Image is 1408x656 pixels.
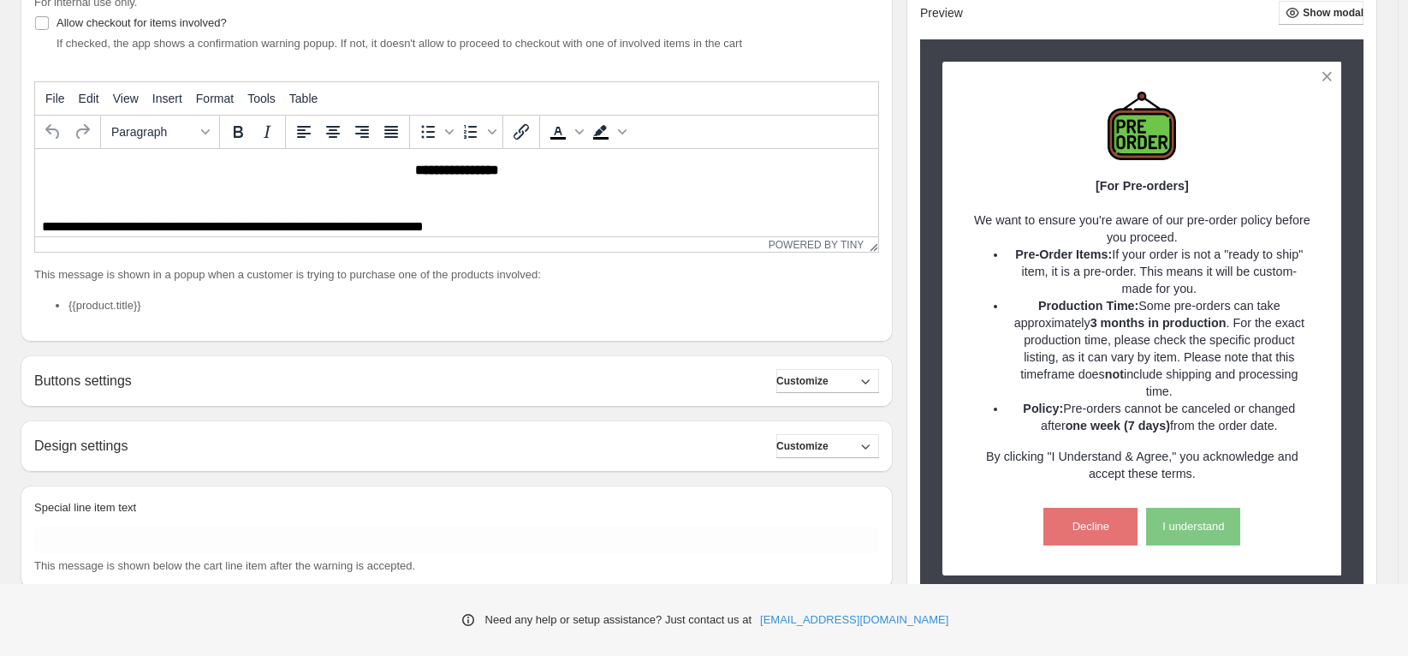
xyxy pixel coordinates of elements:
button: Align left [289,117,318,146]
div: Numbered list [456,117,499,146]
span: Customize [776,374,829,388]
span: Allow checkout for items involved? [56,16,227,29]
p: Some pre-orders can take approximately . For the exact production time, please check the specific... [1007,297,1312,400]
button: Justify [377,117,406,146]
iframe: Rich Text Area [35,149,878,236]
div: Background color [586,117,629,146]
strong: one week (7 days) [1066,419,1170,432]
span: Insert [152,92,182,105]
strong: 3 months in production [1090,316,1227,330]
h2: Buttons settings [34,373,132,389]
li: {{product.title}} [68,297,879,314]
button: Bold [223,117,252,146]
button: Undo [39,117,68,146]
strong: not [1105,367,1124,381]
a: [EMAIL_ADDRESS][DOMAIN_NAME] [760,611,948,629]
span: Tools [247,92,276,105]
button: Decline [1043,508,1138,546]
span: If checked, the app shows a confirmation warning popup. If not, it doesn't allow to proceed to ch... [56,37,742,50]
button: Insert/edit link [507,117,536,146]
div: Bullet list [413,117,456,146]
span: Edit [79,92,99,105]
span: Paragraph [111,125,195,139]
p: By clicking "I Understand & Agree," you acknowledge and accept these terms. [972,448,1312,482]
strong: Policy: [1023,402,1063,415]
p: This message is shown in a popup when a customer is trying to purchase one of the products involved: [34,266,879,283]
button: Show modal [1279,1,1363,25]
button: Customize [776,369,879,393]
button: I understand [1146,508,1240,546]
h2: Preview [920,6,963,21]
div: Text color [544,117,586,146]
button: Align center [318,117,348,146]
div: Resize [864,237,878,252]
span: Show modal [1303,6,1363,20]
p: We want to ensure you're aware of our pre-order policy before you proceed. [972,212,1312,246]
span: Special line item text [34,501,136,514]
span: Customize [776,439,829,453]
button: Redo [68,117,97,146]
p: Pre-orders cannot be canceled or changed after from the order date. [1007,400,1312,434]
h2: Design settings [34,438,128,454]
span: Format [196,92,234,105]
button: Italic [252,117,282,146]
span: This message is shown below the cart line item after the warning is accepted. [34,559,415,572]
button: Formats [104,117,216,146]
strong: Pre-Order Items: [1015,247,1112,261]
span: View [113,92,139,105]
strong: Production Time: [1038,299,1138,313]
span: File [45,92,65,105]
span: Table [289,92,318,105]
body: Rich Text Area. Press ALT-0 for help. [7,14,836,219]
a: Powered by Tiny [769,239,864,251]
p: If your order is not a "ready to ship" item, it is a pre-order. This means it will be custom-made... [1007,246,1312,297]
strong: [For Pre-orders] [1096,179,1189,193]
button: Customize [776,434,879,458]
button: Align right [348,117,377,146]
